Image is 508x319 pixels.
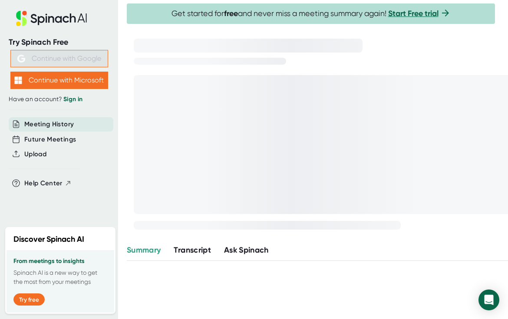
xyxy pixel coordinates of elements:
button: Try free [13,293,45,306]
span: Transcript [174,245,211,255]
button: Meeting History [24,119,74,129]
button: Transcript [174,244,211,256]
div: Try Spinach Free [9,37,109,47]
a: Sign in [63,95,82,103]
button: Continue with Google [10,50,108,67]
div: Open Intercom Messenger [478,289,499,310]
span: Ask Spinach [224,245,269,255]
span: Summary [127,245,161,255]
img: Aehbyd4JwY73AAAAAElFTkSuQmCC [17,55,25,62]
b: free [224,9,238,18]
button: Summary [127,244,161,256]
span: Get started for and never miss a meeting summary again! [172,9,451,19]
button: Upload [24,149,46,159]
h2: Discover Spinach AI [13,233,84,245]
div: Have an account? [9,95,109,103]
button: Future Meetings [24,135,76,145]
button: Continue with Microsoft [10,72,108,89]
h3: From meetings to insights [13,258,107,265]
button: Ask Spinach [224,244,269,256]
span: Help Center [24,178,63,188]
button: Help Center [24,178,72,188]
a: Start Free trial [388,9,439,18]
p: Spinach AI is a new way to get the most from your meetings [13,268,107,286]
